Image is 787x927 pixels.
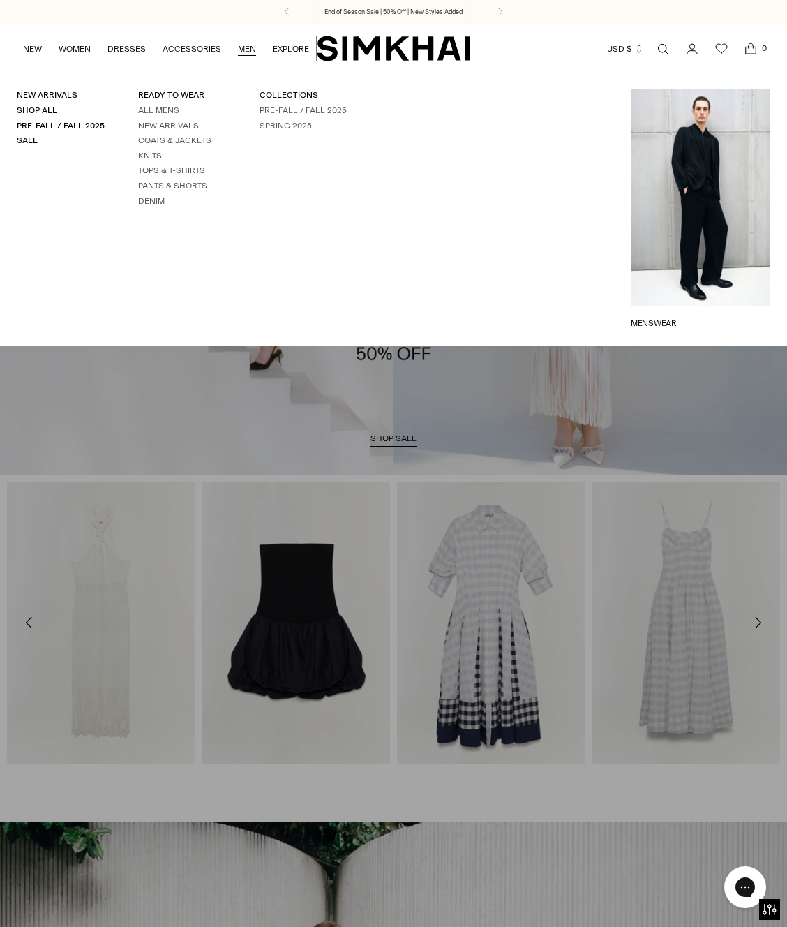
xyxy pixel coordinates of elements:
[163,34,221,64] a: ACCESSORIES
[707,35,735,63] a: Wishlist
[649,35,677,63] a: Open search modal
[317,35,470,62] a: SIMKHAI
[107,34,146,64] a: DRESSES
[59,34,91,64] a: WOMEN
[678,35,706,63] a: Go to the account page
[737,35,765,63] a: Open cart modal
[23,34,42,64] a: NEW
[238,34,256,64] a: MEN
[273,34,309,64] a: EXPLORE
[607,34,644,64] button: USD $
[717,861,773,913] iframe: Gorgias live chat messenger
[324,7,463,17] a: End of Season Sale | 50% Off | New Styles Added
[758,42,770,54] span: 0
[11,874,140,916] iframe: Sign Up via Text for Offers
